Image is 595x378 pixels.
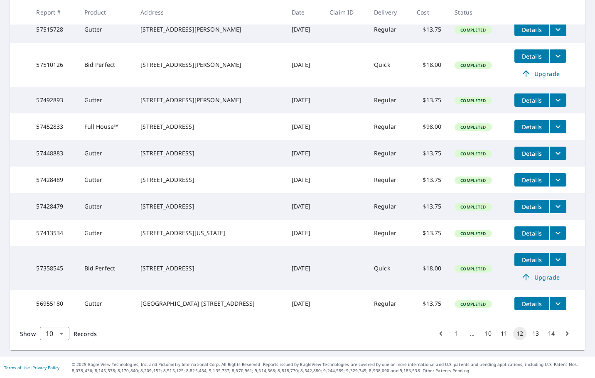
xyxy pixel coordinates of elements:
[514,200,549,213] button: detailsBtn-57428479
[455,98,491,103] span: Completed
[514,93,549,107] button: detailsBtn-57492893
[513,327,526,340] button: page 12
[367,246,410,290] td: Quick
[455,204,491,210] span: Completed
[78,140,134,167] td: Gutter
[74,330,97,338] span: Records
[410,167,448,193] td: $13.75
[549,297,566,310] button: filesDropdownBtn-56955180
[285,113,323,140] td: [DATE]
[140,61,278,69] div: [STREET_ADDRESS][PERSON_NAME]
[549,226,566,240] button: filesDropdownBtn-57413534
[410,87,448,113] td: $13.75
[78,246,134,290] td: Bid Perfect
[514,67,566,80] a: Upgrade
[78,290,134,317] td: Gutter
[519,176,544,184] span: Details
[455,27,491,33] span: Completed
[367,43,410,87] td: Quick
[549,93,566,107] button: filesDropdownBtn-57492893
[140,96,278,104] div: [STREET_ADDRESS][PERSON_NAME]
[72,361,591,374] p: © 2025 Eagle View Technologies, Inc. and Pictometry International Corp. All Rights Reserved. Repo...
[561,327,574,340] button: Go to next page
[545,327,558,340] button: Go to page 14
[549,23,566,36] button: filesDropdownBtn-57515728
[514,253,549,266] button: detailsBtn-57358545
[30,87,77,113] td: 57492893
[514,120,549,133] button: detailsBtn-57452833
[519,203,544,211] span: Details
[367,16,410,43] td: Regular
[410,43,448,87] td: $18.00
[78,167,134,193] td: Gutter
[140,229,278,237] div: [STREET_ADDRESS][US_STATE]
[78,113,134,140] td: Full House™
[450,327,463,340] button: Go to page 1
[455,124,491,130] span: Completed
[410,16,448,43] td: $13.75
[140,25,278,34] div: [STREET_ADDRESS][PERSON_NAME]
[519,96,544,104] span: Details
[549,253,566,266] button: filesDropdownBtn-57358545
[140,202,278,211] div: [STREET_ADDRESS]
[455,177,491,183] span: Completed
[549,147,566,160] button: filesDropdownBtn-57448883
[285,246,323,290] td: [DATE]
[519,150,544,157] span: Details
[434,327,447,340] button: Go to previous page
[30,16,77,43] td: 57515728
[455,62,491,68] span: Completed
[285,16,323,43] td: [DATE]
[514,270,566,284] a: Upgrade
[497,327,511,340] button: Go to page 11
[367,220,410,246] td: Regular
[433,327,575,340] nav: pagination navigation
[466,329,479,338] div: …
[410,220,448,246] td: $13.75
[30,167,77,193] td: 57428489
[30,193,77,220] td: 57428479
[514,23,549,36] button: detailsBtn-57515728
[519,300,544,308] span: Details
[519,256,544,264] span: Details
[410,290,448,317] td: $13.75
[410,140,448,167] td: $13.75
[140,299,278,308] div: [GEOGRAPHIC_DATA] [STREET_ADDRESS]
[40,322,69,345] div: 10
[20,330,36,338] span: Show
[140,176,278,184] div: [STREET_ADDRESS]
[455,231,491,236] span: Completed
[40,327,69,340] div: Show 10 records
[78,220,134,246] td: Gutter
[78,43,134,87] td: Bid Perfect
[30,246,77,290] td: 57358545
[78,16,134,43] td: Gutter
[519,272,561,282] span: Upgrade
[367,290,410,317] td: Regular
[140,264,278,272] div: [STREET_ADDRESS]
[410,193,448,220] td: $13.75
[30,220,77,246] td: 57413534
[367,193,410,220] td: Regular
[367,87,410,113] td: Regular
[519,26,544,34] span: Details
[30,113,77,140] td: 57452833
[30,140,77,167] td: 57448883
[549,49,566,63] button: filesDropdownBtn-57510126
[410,246,448,290] td: $18.00
[514,226,549,240] button: detailsBtn-57413534
[519,123,544,131] span: Details
[367,167,410,193] td: Regular
[285,87,323,113] td: [DATE]
[410,113,448,140] td: $98.00
[78,193,134,220] td: Gutter
[529,327,542,340] button: Go to page 13
[140,149,278,157] div: [STREET_ADDRESS]
[514,147,549,160] button: detailsBtn-57448883
[285,167,323,193] td: [DATE]
[514,297,549,310] button: detailsBtn-56955180
[455,266,491,272] span: Completed
[519,229,544,237] span: Details
[455,151,491,157] span: Completed
[514,173,549,187] button: detailsBtn-57428489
